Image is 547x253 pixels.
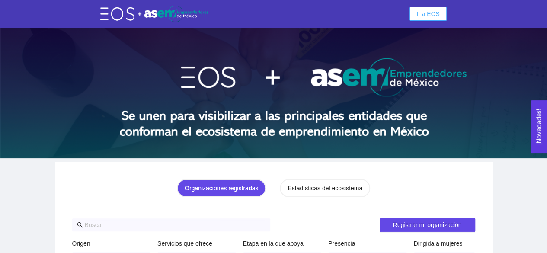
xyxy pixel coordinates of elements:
input: Buscar [85,220,266,230]
label: Etapa en la que apoya [243,239,304,248]
img: eos-asem-logo.38b026ae.png [100,6,208,22]
div: Estadísticas del ecosistema [288,183,362,193]
span: Registrar mi organización [393,220,462,230]
div: Organizaciones registradas [185,183,258,193]
label: Presencia [328,239,355,248]
button: Ir a EOS [409,7,447,21]
label: Dirigida a mujeres [414,239,463,248]
label: Servicios que ofrece [157,239,212,248]
button: Open Feedback Widget [531,100,547,153]
label: Origen [72,239,90,248]
span: search [77,222,83,228]
span: Ir a EOS [416,9,440,19]
button: Registrar mi organización [380,218,475,232]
